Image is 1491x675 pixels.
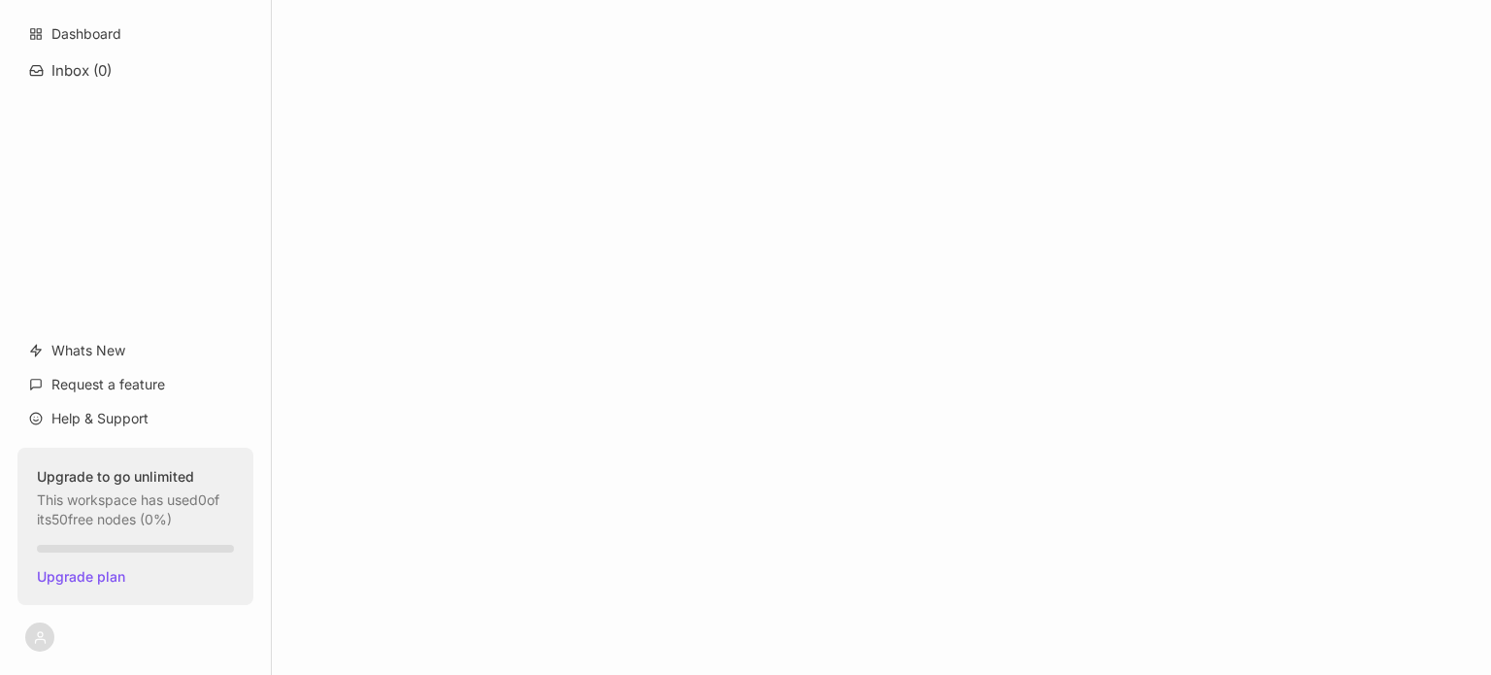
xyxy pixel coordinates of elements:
button: Upgrade to go unlimitedThis workspace has used0of its50free nodes (0%)Upgrade plan [17,448,253,605]
span: Upgrade plan [37,568,234,586]
a: Whats New [17,332,253,369]
a: Request a feature [17,366,253,403]
strong: Upgrade to go unlimited [37,467,234,487]
button: Inbox (0) [17,53,253,87]
div: This workspace has used 0 of its 50 free nodes ( 0 %) [37,467,234,529]
a: Dashboard [17,16,253,52]
a: Help & Support [17,400,253,437]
